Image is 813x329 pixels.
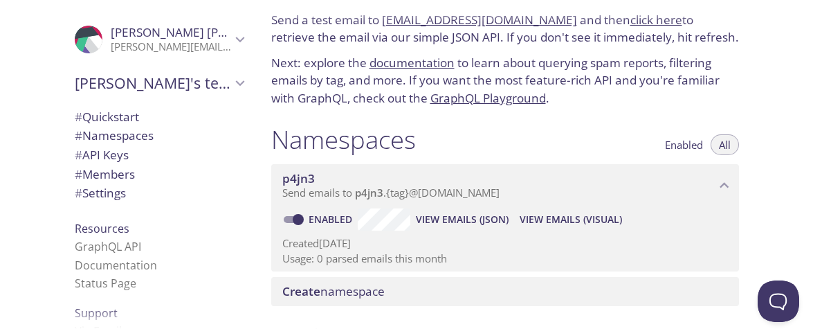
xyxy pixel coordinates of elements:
span: # [75,147,82,163]
div: p4jn3 namespace [271,164,739,207]
p: Usage: 0 parsed emails this month [282,251,728,266]
span: # [75,185,82,201]
a: Enabled [307,213,358,226]
span: p4jn3 [355,186,383,199]
a: GraphQL Playground [430,90,546,106]
a: [EMAIL_ADDRESS][DOMAIN_NAME] [382,12,577,28]
span: namespace [282,283,385,299]
span: Namespaces [75,127,154,143]
a: click here [630,12,682,28]
span: View Emails (JSON) [416,211,509,228]
span: Support [75,305,118,321]
div: Create namespace [271,277,739,306]
div: Quickstart [64,107,255,127]
p: [PERSON_NAME][EMAIL_ADDRESS][DOMAIN_NAME] [111,40,231,54]
h1: Namespaces [271,124,416,155]
span: # [75,109,82,125]
div: Rachel Kalb [64,17,255,62]
span: API Keys [75,147,129,163]
div: Rachel's team [64,65,255,101]
span: Members [75,166,135,182]
span: Settings [75,185,126,201]
div: API Keys [64,145,255,165]
span: # [75,127,82,143]
button: View Emails (Visual) [514,208,628,231]
span: Resources [75,221,129,236]
a: Documentation [75,258,157,273]
a: documentation [369,55,455,71]
span: Send emails to . {tag} @[DOMAIN_NAME] [282,186,500,199]
a: Status Page [75,276,136,291]
span: [PERSON_NAME]'s team [75,73,231,93]
a: GraphQL API [75,239,141,254]
span: Quickstart [75,109,139,125]
div: Members [64,165,255,184]
span: View Emails (Visual) [520,211,622,228]
button: Enabled [657,134,711,155]
div: Namespaces [64,126,255,145]
p: Next: explore the to learn about querying spam reports, filtering emails by tag, and more. If you... [271,54,739,107]
p: Created [DATE] [282,236,728,251]
span: [PERSON_NAME] [PERSON_NAME] [111,24,300,40]
span: p4jn3 [282,170,315,186]
iframe: Help Scout Beacon - Open [758,281,799,322]
button: All [711,134,739,155]
p: Send a test email to and then to retrieve the email via our simple JSON API. If you don't see it ... [271,11,739,46]
div: Team Settings [64,184,255,203]
button: View Emails (JSON) [410,208,514,231]
span: Create [282,283,320,299]
span: # [75,166,82,182]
